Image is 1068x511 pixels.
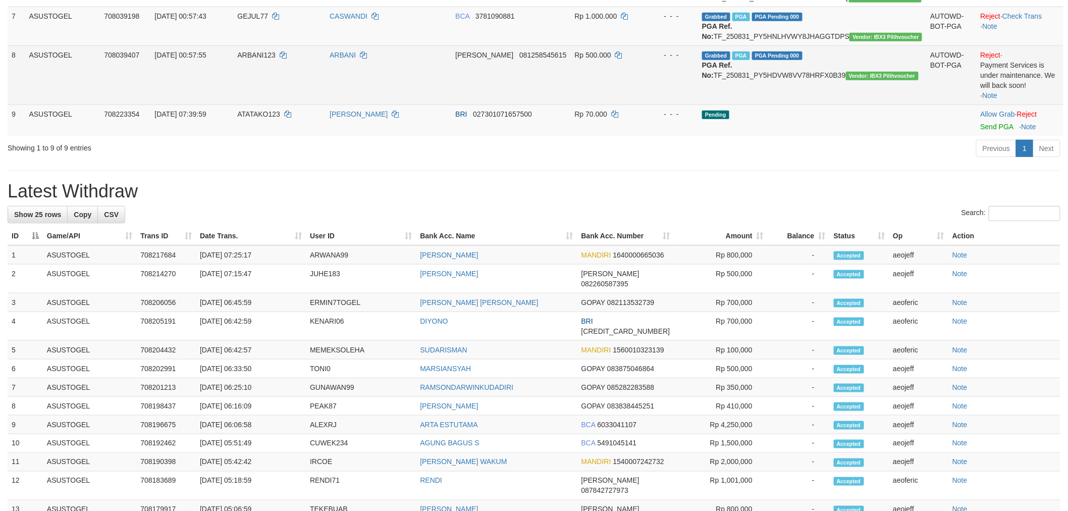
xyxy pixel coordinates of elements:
span: Accepted [834,299,864,308]
span: ARBANI123 [237,51,275,59]
span: Accepted [834,365,864,374]
td: ARWANA99 [306,245,416,265]
span: ATATAKO123 [237,110,280,118]
td: - [768,360,830,378]
span: Vendor URL: https://payment5.1velocity.biz [849,33,922,41]
td: 9 [8,105,25,136]
a: Note [952,383,968,391]
td: [DATE] 06:45:59 [196,293,306,312]
th: Balance: activate to sort column ascending [768,227,830,245]
span: Accepted [834,458,864,467]
td: - [768,245,830,265]
a: Note [1022,123,1037,131]
td: [DATE] 07:15:47 [196,265,306,293]
a: RENDI [420,477,442,485]
td: aeoferic [889,472,948,500]
td: [DATE] 06:06:58 [196,416,306,434]
a: Note [952,270,968,278]
td: · · [977,7,1063,45]
td: MEMEKSOLEHA [306,341,416,360]
a: Note [952,477,968,485]
td: [DATE] 07:25:17 [196,245,306,265]
td: AUTOWD-BOT-PGA [926,7,976,45]
td: - [768,265,830,293]
td: 7 [8,7,25,45]
td: [DATE] 05:51:49 [196,434,306,453]
td: - [768,416,830,434]
a: Note [952,421,968,429]
span: BRI [581,317,593,325]
td: - [768,397,830,416]
span: 708039407 [104,51,139,59]
span: [PERSON_NAME] [581,477,639,485]
span: Copy 083875046864 to clipboard [607,365,654,373]
td: [DATE] 06:16:09 [196,397,306,416]
td: aeojeff [889,397,948,416]
a: [PERSON_NAME] [420,251,478,259]
a: [PERSON_NAME] [420,402,478,410]
span: GOPAY [581,402,605,410]
span: Marked by aeojeff [732,52,750,60]
span: GOPAY [581,383,605,391]
th: Bank Acc. Number: activate to sort column ascending [577,227,674,245]
td: CUWEK234 [306,434,416,453]
span: GOPAY [581,298,605,306]
span: Copy 083838445251 to clipboard [607,402,654,410]
a: Reject [981,12,1001,20]
span: Accepted [834,402,864,411]
td: ASUSTOGEL [25,105,100,136]
td: · [977,105,1063,136]
td: RENDI71 [306,472,416,500]
span: Copy 3781090881 to clipboard [475,12,515,20]
a: ARBANI [330,51,356,59]
td: 8 [8,45,25,105]
td: [DATE] 06:42:57 [196,341,306,360]
td: PEAK87 [306,397,416,416]
span: [PERSON_NAME] [455,51,513,59]
a: MARSIANSYAH [420,365,471,373]
span: Copy 082113532739 to clipboard [607,298,654,306]
a: Send PGA [981,123,1013,131]
span: MANDIRI [581,458,611,466]
a: 1 [1016,140,1033,157]
td: JUHE183 [306,265,416,293]
td: AUTOWD-BOT-PGA [926,45,976,105]
a: [PERSON_NAME] [420,270,478,278]
span: [DATE] 00:57:55 [154,51,206,59]
span: GOPAY [581,365,605,373]
span: Copy 081258545615 to clipboard [519,51,566,59]
b: PGA Ref. No: [702,22,732,40]
a: Reject [1017,110,1037,118]
th: Date Trans.: activate to sort column ascending [196,227,306,245]
span: Copy 1540007242732 to clipboard [613,458,664,466]
span: Rp 500.000 [575,51,611,59]
td: ASUSTOGEL [25,45,100,105]
a: Allow Grab [981,110,1015,118]
td: Rp 500,000 [674,265,767,293]
span: BCA [581,439,596,447]
span: Copy 379301022426535 to clipboard [581,327,670,335]
td: KENARI06 [306,312,416,341]
td: - [768,378,830,397]
span: Copy 027301071657500 to clipboard [473,110,532,118]
span: Rp 1.000.000 [575,12,617,20]
a: Note [952,439,968,447]
td: aeoferic [889,293,948,312]
span: Grabbed [702,13,730,21]
a: Note [952,458,968,466]
b: PGA Ref. No: [702,61,732,79]
span: Grabbed [702,52,730,60]
td: Rp 800,000 [674,245,767,265]
a: Note [952,402,968,410]
td: Rp 1,500,000 [674,434,767,453]
a: Next [1033,140,1060,157]
a: DIYONO [420,317,448,325]
span: Copy 5491045141 to clipboard [598,439,637,447]
span: Copy 085282283588 to clipboard [607,383,654,391]
a: AGUNG BAGUS S [420,439,479,447]
span: Copy 082260587395 to clipboard [581,280,628,288]
a: Note [952,251,968,259]
span: BCA [581,421,596,429]
span: 708039198 [104,12,139,20]
td: TF_250831_PY5HNLHVWY8JHAGGTDPS [698,7,926,45]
